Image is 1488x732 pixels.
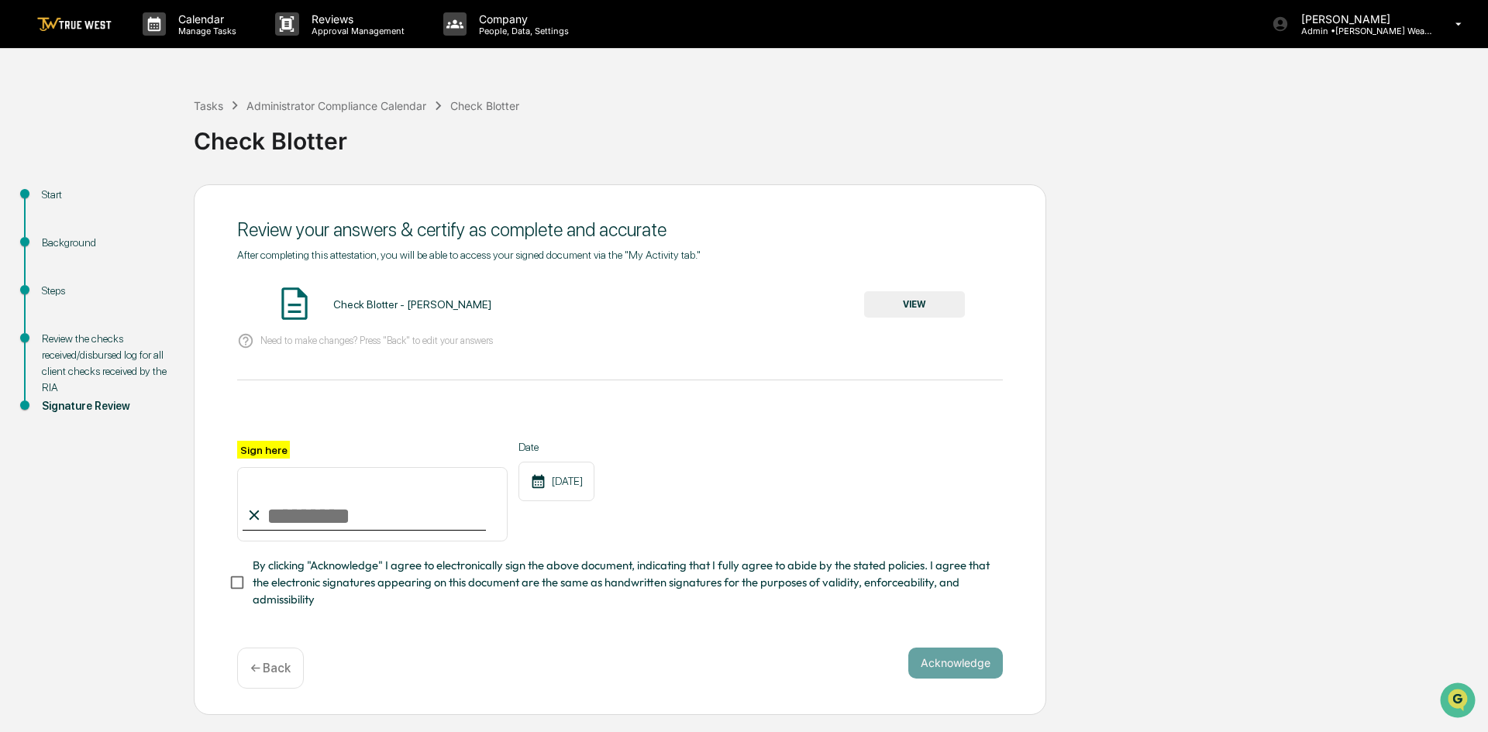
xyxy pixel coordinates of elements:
[246,99,426,112] div: Administrator Compliance Calendar
[53,134,196,146] div: We're available if you need us!
[263,123,282,142] button: Start new chat
[1289,12,1433,26] p: [PERSON_NAME]
[450,99,519,112] div: Check Blotter
[15,226,28,239] div: 🔎
[128,195,192,211] span: Attestations
[864,291,965,318] button: VIEW
[37,17,112,32] img: logo
[15,197,28,209] div: 🖐️
[154,263,188,274] span: Pylon
[1289,26,1433,36] p: Admin • [PERSON_NAME] Wealth Management
[194,99,223,112] div: Tasks
[237,249,701,261] span: After completing this attestation, you will be able to access your signed document via the "My Ac...
[42,398,169,414] div: Signature Review
[467,26,577,36] p: People, Data, Settings
[467,12,577,26] p: Company
[42,235,169,251] div: Background
[260,335,493,346] p: Need to make changes? Press "Back" to edit your answers
[194,115,1480,155] div: Check Blotter
[106,189,198,217] a: 🗄️Attestations
[299,12,412,26] p: Reviews
[1438,681,1480,723] iframe: Open customer support
[166,12,244,26] p: Calendar
[31,225,98,240] span: Data Lookup
[53,119,254,134] div: Start new chat
[237,218,1003,241] div: Review your answers & certify as complete and accurate
[112,197,125,209] div: 🗄️
[333,298,491,311] div: Check Blotter - [PERSON_NAME]
[15,119,43,146] img: 1746055101610-c473b297-6a78-478c-a979-82029cc54cd1
[31,195,100,211] span: Preclearance
[518,462,594,501] div: [DATE]
[42,283,169,299] div: Steps
[9,189,106,217] a: 🖐️Preclearance
[299,26,412,36] p: Approval Management
[109,262,188,274] a: Powered byPylon
[518,441,594,453] label: Date
[275,284,314,323] img: Document Icon
[15,33,282,57] p: How can we help?
[42,187,169,203] div: Start
[9,218,104,246] a: 🔎Data Lookup
[250,661,291,675] p: ← Back
[166,26,244,36] p: Manage Tasks
[253,557,990,609] span: By clicking "Acknowledge" I agree to electronically sign the above document, indicating that I fu...
[908,648,1003,679] button: Acknowledge
[42,331,169,396] div: Review the checks received/disbursed log for all client checks received by the RIA
[237,441,290,459] label: Sign here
